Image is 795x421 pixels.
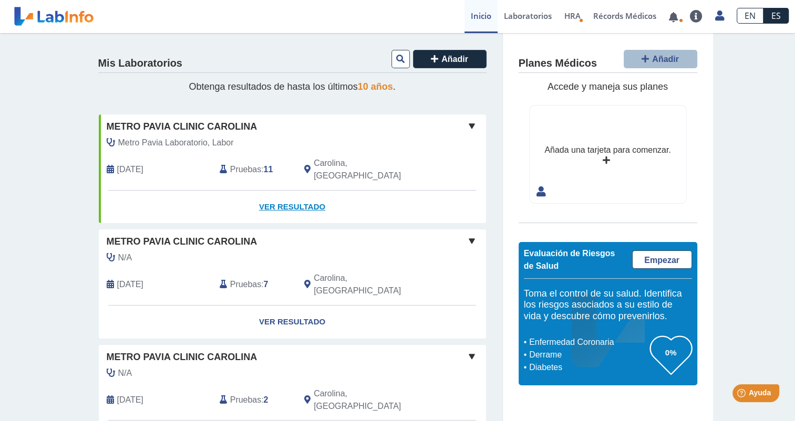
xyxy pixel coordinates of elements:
span: Pruebas [230,394,261,406]
span: Pruebas [230,278,261,291]
a: Ver Resultado [99,306,486,339]
h4: Mis Laboratorios [98,57,182,70]
span: Metro Pavia Laboratorio, Labor [118,136,234,149]
span: Carolina, PR [314,387,430,413]
a: ES [763,8,789,24]
li: Enfermedad Coronaria [526,336,650,349]
span: Metro Pavia Clinic Carolina [107,120,257,134]
span: 10 años [358,81,393,92]
span: N/A [118,367,132,380]
span: 2025-09-03 [117,163,143,176]
h4: Planes Médicos [519,57,597,70]
span: Añadir [441,55,468,64]
span: Evaluación de Riesgos de Salud [524,249,615,270]
div: : [212,272,296,297]
b: 2 [264,395,269,404]
span: Carolina, PR [314,157,430,182]
span: Carolina, PR [314,272,430,297]
span: Metro Pavia Clinic Carolina [107,350,257,364]
span: N/A [118,251,132,264]
b: 7 [264,280,269,289]
h3: 0% [650,346,692,359]
span: 2025-03-10 [117,394,143,406]
span: Accede y maneja sus planes [548,81,668,92]
div: : [212,157,296,182]
a: Empezar [632,250,692,269]
span: HRA [564,10,581,21]
span: Metro Pavia Clinic Carolina [107,235,257,249]
span: Empezar [644,256,679,265]
h5: Toma el control de su salud. Identifica los riesgos asociados a su estilo de vida y descubre cómo... [524,288,692,322]
li: Derrame [526,349,650,361]
span: Añadir [652,55,679,64]
div: Añada una tarjeta para comenzar. [544,144,670,156]
a: EN [737,8,763,24]
span: 2025-06-05 [117,278,143,291]
div: : [212,387,296,413]
button: Añadir [624,50,697,68]
li: Diabetes [526,361,650,374]
span: Obtenga resultados de hasta los últimos . [189,81,395,92]
span: Pruebas [230,163,261,176]
iframe: Help widget launcher [701,380,783,409]
a: Ver Resultado [99,191,486,224]
button: Añadir [413,50,487,68]
b: 11 [264,165,273,174]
